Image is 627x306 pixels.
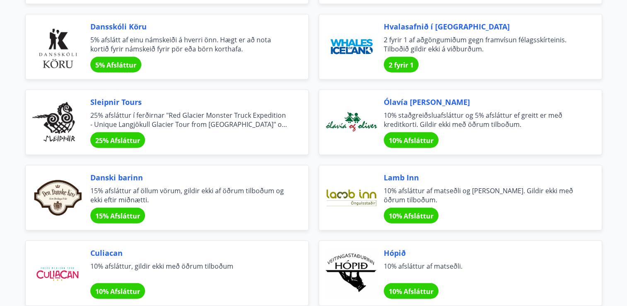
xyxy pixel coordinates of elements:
span: 10% afsláttur af matseðli og [PERSON_NAME]. Gildir ekki með öðrum tilboðum. [384,186,582,204]
span: Hópið [384,248,582,258]
span: Lamb Inn [384,172,582,183]
span: 5% afslátt af einu námskeiði á hverri önn. Hægt er að nota kortið fyrir námskeið fyrir pör eða bö... [90,35,288,53]
span: 25% Afsláttur [95,136,140,145]
span: 10% afsláttur, gildir ekki með öðrum tilboðum [90,262,288,280]
span: 10% afsláttur af matseðli. [384,262,582,280]
span: Sleipnir Tours [90,97,288,107]
span: 2 fyrir 1 af aðgöngumiðum gegn framvísun félagsskírteinis. Tilboðið gildir ekki á viðburðum. [384,35,582,53]
span: Ólavía [PERSON_NAME] [384,97,582,107]
span: Danski barinn [90,172,288,183]
span: 5% Afsláttur [95,61,136,70]
span: 10% Afsláttur [389,211,433,221]
span: 10% staðgreiðsluafsláttur og 5% afsláttur ef greitt er með kreditkorti. Gildir ekki með öðrum til... [384,111,582,129]
span: 2 fyrir 1 [389,61,414,70]
span: 15% afsláttur af öllum vörum, gildir ekki af öðrum tilboðum og ekki eftir miðnætti. [90,186,288,204]
span: 25% afsláttur í ferðirnar "Red Glacier Monster Truck Expedition - Unique Langjökull Glacier Tour ... [90,111,288,129]
span: Culiacan [90,248,288,258]
span: Dansskóli Köru [90,21,288,32]
span: Hvalasafnið í [GEOGRAPHIC_DATA] [384,21,582,32]
span: 10% Afsláttur [95,287,140,296]
span: 15% Afsláttur [95,211,140,221]
span: 10% Afsláttur [389,136,433,145]
span: 10% Afsláttur [389,287,433,296]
